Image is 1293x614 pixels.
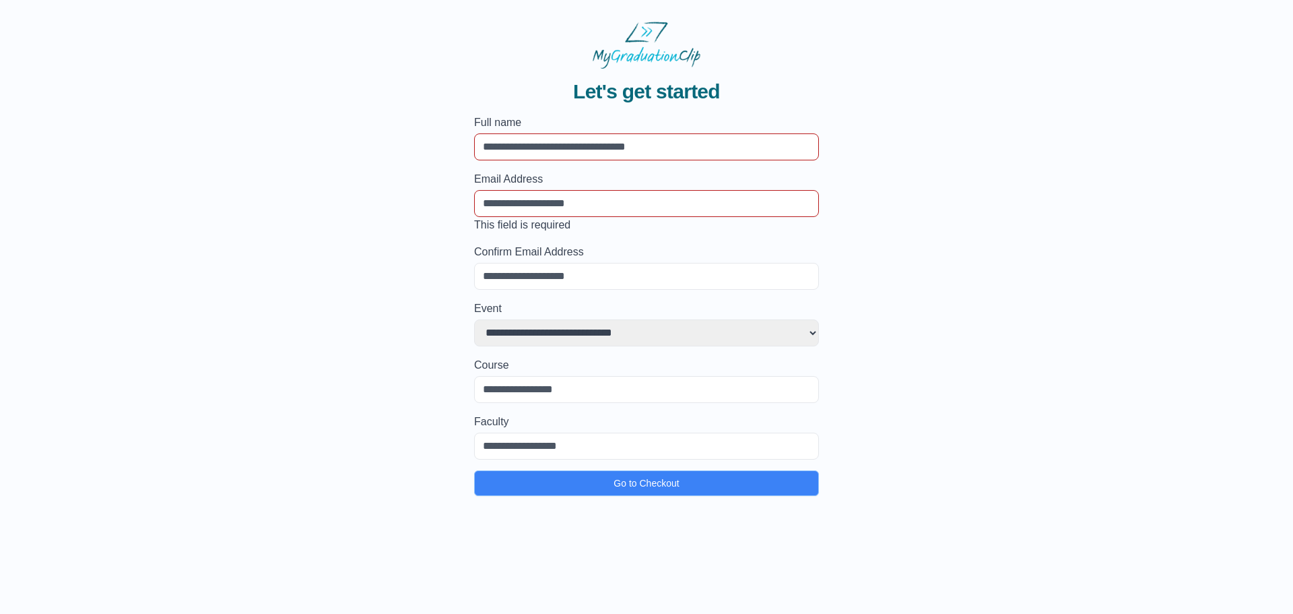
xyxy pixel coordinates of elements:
[474,357,819,373] label: Course
[474,301,819,317] label: Event
[573,80,720,104] span: Let's get started
[474,171,819,187] label: Email Address
[474,219,570,231] span: This field is required
[474,470,819,496] button: Go to Checkout
[593,22,700,69] img: MyGraduationClip
[474,414,819,430] label: Faculty
[474,244,819,260] label: Confirm Email Address
[474,115,819,131] label: Full name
